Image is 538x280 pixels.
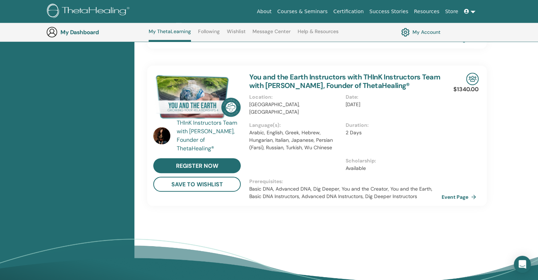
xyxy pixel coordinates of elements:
a: My Account [401,26,441,38]
a: Event Page [442,192,479,202]
img: logo.png [47,4,132,20]
a: Help & Resources [298,28,339,40]
img: default.jpg [153,127,170,144]
p: [DATE] [346,101,437,108]
p: Available [346,165,437,172]
p: Duration : [346,121,437,129]
a: Following [198,28,220,40]
a: register now [153,158,241,173]
a: Resources [411,5,442,18]
a: You and the Earth Instructors with THInK Instructors Team with [PERSON_NAME], Founder of ThetaHea... [249,72,440,90]
div: Open Intercom Messenger [514,256,531,273]
p: Scholarship : [346,157,437,165]
img: generic-user-icon.jpg [46,26,58,38]
p: $1340.00 [453,85,479,94]
img: In-Person Seminar [466,73,479,85]
p: Location : [249,93,341,101]
p: Date : [346,93,437,101]
p: Prerequisites : [249,178,442,185]
a: About [254,5,274,18]
span: register now [176,162,218,170]
p: Language(s) : [249,121,341,129]
a: Store [442,5,461,18]
h3: My Dashboard [60,29,132,36]
p: Arabic, English, Greek, Hebrew, Hungarian, Italian, Japanese, Persian (Farsi), Russian, Turkish, ... [249,129,341,151]
a: Certification [330,5,366,18]
p: 2 Days [346,129,437,136]
a: My ThetaLearning [149,28,191,42]
p: Basic DNA, Advanced DNA, Dig Deeper, You and the Creator, You and the Earth, Basic DNA Instructor... [249,185,442,200]
p: [GEOGRAPHIC_DATA], [GEOGRAPHIC_DATA] [249,101,341,116]
a: THInK Instructors Team with [PERSON_NAME], Founder of ThetaHealing® [177,119,243,153]
img: cog.svg [401,26,410,38]
a: Message Center [252,28,291,40]
a: Wishlist [227,28,246,40]
a: Courses & Seminars [275,5,331,18]
a: Success Stories [367,5,411,18]
button: save to wishlist [153,177,241,192]
img: You and the Earth Instructors [153,73,241,121]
